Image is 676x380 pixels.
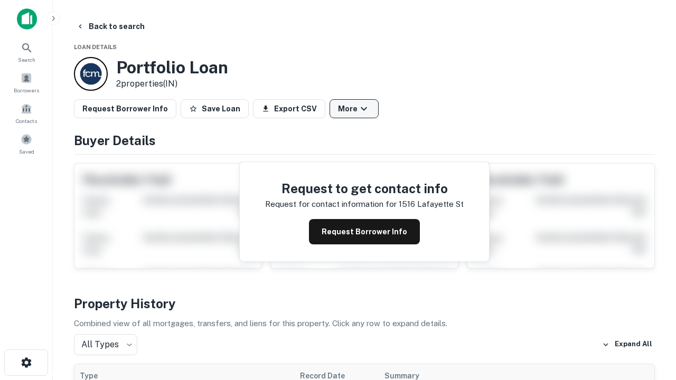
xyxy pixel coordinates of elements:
button: Request Borrower Info [309,219,420,244]
p: Combined view of all mortgages, transfers, and liens for this property. Click any row to expand d... [74,317,655,330]
button: Export CSV [253,99,325,118]
p: 1516 lafayette st [399,198,464,211]
p: 2 properties (IN) [116,78,228,90]
span: Loan Details [74,44,117,50]
button: More [330,99,379,118]
span: Search [18,55,35,64]
div: All Types [74,334,137,355]
p: Request for contact information for [265,198,397,211]
span: Saved [19,147,34,156]
button: Save Loan [181,99,249,118]
h4: Buyer Details [74,131,655,150]
h3: Portfolio Loan [116,58,228,78]
button: Back to search [72,17,149,36]
a: Contacts [3,99,50,127]
a: Borrowers [3,68,50,97]
a: Saved [3,129,50,158]
button: Expand All [599,337,655,353]
h4: Request to get contact info [265,179,464,198]
span: Contacts [16,117,37,125]
img: capitalize-icon.png [17,8,37,30]
a: Search [3,37,50,66]
iframe: Chat Widget [623,296,676,346]
span: Borrowers [14,86,39,94]
button: Request Borrower Info [74,99,176,118]
h4: Property History [74,294,655,313]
